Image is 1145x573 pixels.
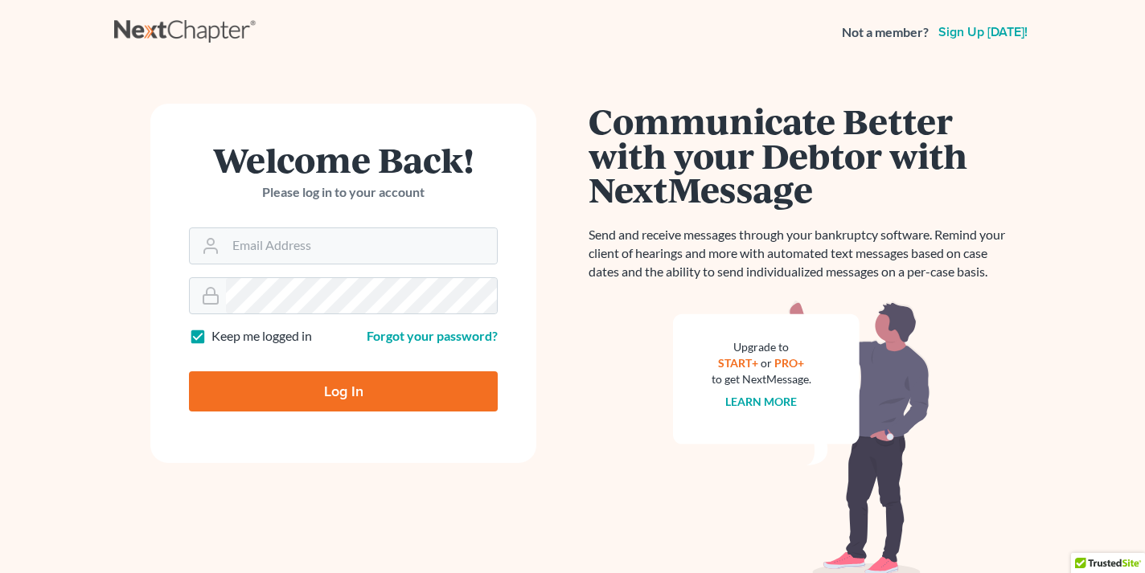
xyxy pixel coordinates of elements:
[189,183,498,202] p: Please log in to your account
[367,328,498,343] a: Forgot your password?
[719,356,759,370] a: START+
[211,327,312,346] label: Keep me logged in
[842,23,929,42] strong: Not a member?
[589,104,1015,207] h1: Communicate Better with your Debtor with NextMessage
[189,142,498,177] h1: Welcome Back!
[761,356,773,370] span: or
[712,339,811,355] div: Upgrade to
[935,26,1031,39] a: Sign up [DATE]!
[712,371,811,387] div: to get NextMessage.
[189,371,498,411] input: Log In
[726,395,798,408] a: Learn more
[589,226,1015,281] p: Send and receive messages through your bankruptcy software. Remind your client of hearings and mo...
[226,228,497,264] input: Email Address
[775,356,805,370] a: PRO+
